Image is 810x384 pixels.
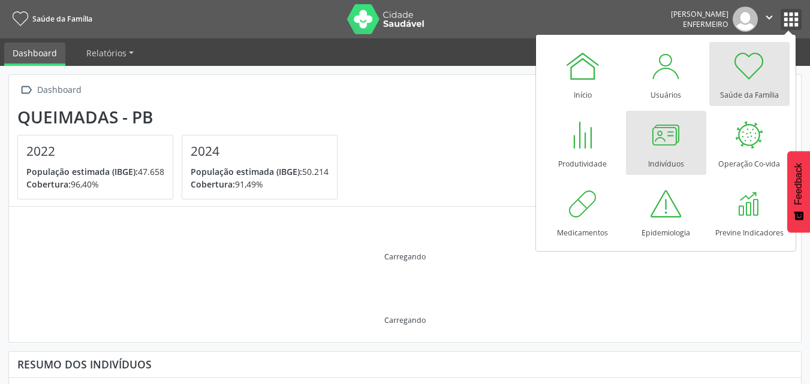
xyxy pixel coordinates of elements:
[26,165,164,178] p: 47.658
[8,9,92,29] a: Saúde da Família
[787,151,810,232] button: Feedback - Mostrar pesquisa
[26,166,138,177] span: População estimada (IBGE):
[26,144,164,159] h4: 2022
[17,81,35,99] i: 
[26,178,164,191] p: 96,40%
[384,315,426,325] div: Carregando
[543,180,623,244] a: Medicamentos
[709,42,790,106] a: Saúde da Família
[709,180,790,244] a: Previne Indicadores
[733,7,758,32] img: img
[26,179,71,190] span: Cobertura:
[35,81,83,99] div: Dashboard
[191,179,235,190] span: Cobertura:
[763,11,776,24] i: 
[78,43,142,64] a: Relatórios
[191,178,329,191] p: 91,49%
[709,111,790,175] a: Operação Co-vida
[384,252,426,262] div: Carregando
[758,7,781,32] button: 
[191,144,329,159] h4: 2024
[4,43,65,66] a: Dashboard
[626,111,706,175] a: Indivíduos
[671,9,728,19] div: [PERSON_NAME]
[191,166,302,177] span: População estimada (IBGE):
[683,19,728,29] span: Enfermeiro
[17,81,83,99] a:  Dashboard
[86,47,127,59] span: Relatórios
[626,42,706,106] a: Usuários
[793,163,804,205] span: Feedback
[781,9,802,30] button: apps
[543,111,623,175] a: Produtividade
[626,180,706,244] a: Epidemiologia
[17,358,793,371] div: Resumo dos indivíduos
[17,107,346,127] div: Queimadas - PB
[543,42,623,106] a: Início
[32,14,92,24] span: Saúde da Família
[191,165,329,178] p: 50.214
